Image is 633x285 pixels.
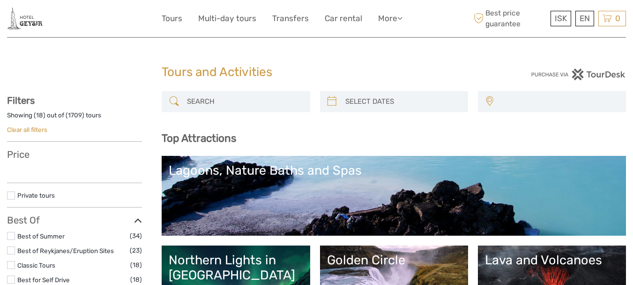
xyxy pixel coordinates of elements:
h3: Best Of [7,215,142,226]
a: Multi-day tours [198,12,256,25]
a: Car rental [325,12,362,25]
div: EN [575,11,594,26]
div: Lava and Volcanoes [485,253,619,268]
img: PurchaseViaTourDesk.png [531,69,626,80]
span: (23) [130,245,142,256]
input: SEARCH [183,93,305,110]
span: Best price guarantee [471,8,548,29]
a: Classic Tours [17,262,55,269]
b: Top Attractions [162,132,236,145]
h3: Price [7,149,142,160]
input: SELECT DATES [342,93,463,110]
span: 0 [614,14,622,23]
strong: Filters [7,95,35,106]
label: 18 [36,111,43,120]
span: (18) [130,274,142,285]
h1: Tours and Activities [162,65,471,80]
img: 2245-fc00950d-c906-46d7-b8c2-e740c3f96a38_logo_small.jpg [7,7,43,30]
span: (34) [130,231,142,241]
div: Lagoons, Nature Baths and Spas [169,163,619,178]
span: (18) [130,260,142,270]
a: Tours [162,12,182,25]
label: 1709 [68,111,82,120]
a: More [378,12,402,25]
a: Best for Self Drive [17,276,70,284]
div: Showing ( ) out of ( ) tours [7,111,142,125]
div: Golden Circle [327,253,461,268]
a: Lagoons, Nature Baths and Spas [169,163,619,229]
a: Clear all filters [7,126,47,133]
span: ISK [555,14,567,23]
a: Private tours [17,192,55,199]
a: Best of Summer [17,232,65,240]
a: Transfers [272,12,309,25]
a: Best of Reykjanes/Eruption Sites [17,247,114,254]
div: Northern Lights in [GEOGRAPHIC_DATA] [169,253,303,283]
